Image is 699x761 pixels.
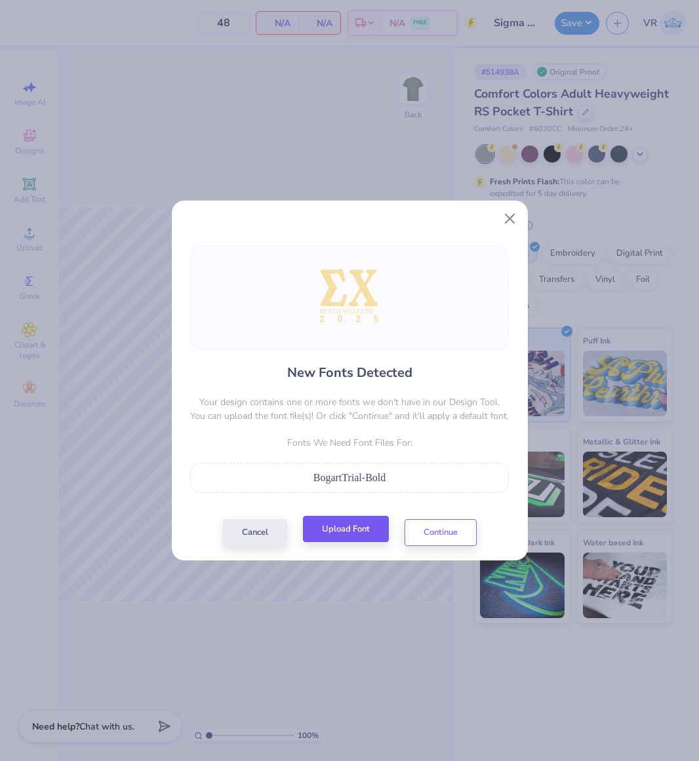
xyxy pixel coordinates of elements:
[287,363,412,382] h4: New Fonts Detected
[405,519,477,546] button: Continue
[223,519,287,546] button: Cancel
[313,472,386,483] span: BogartTrial-Bold
[190,436,509,450] p: Fonts We Need Font Files For:
[497,206,522,231] button: Close
[303,516,389,543] button: Upload Font
[190,395,509,423] p: Your design contains one or more fonts we don't have in our Design Tool. You can upload the font ...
